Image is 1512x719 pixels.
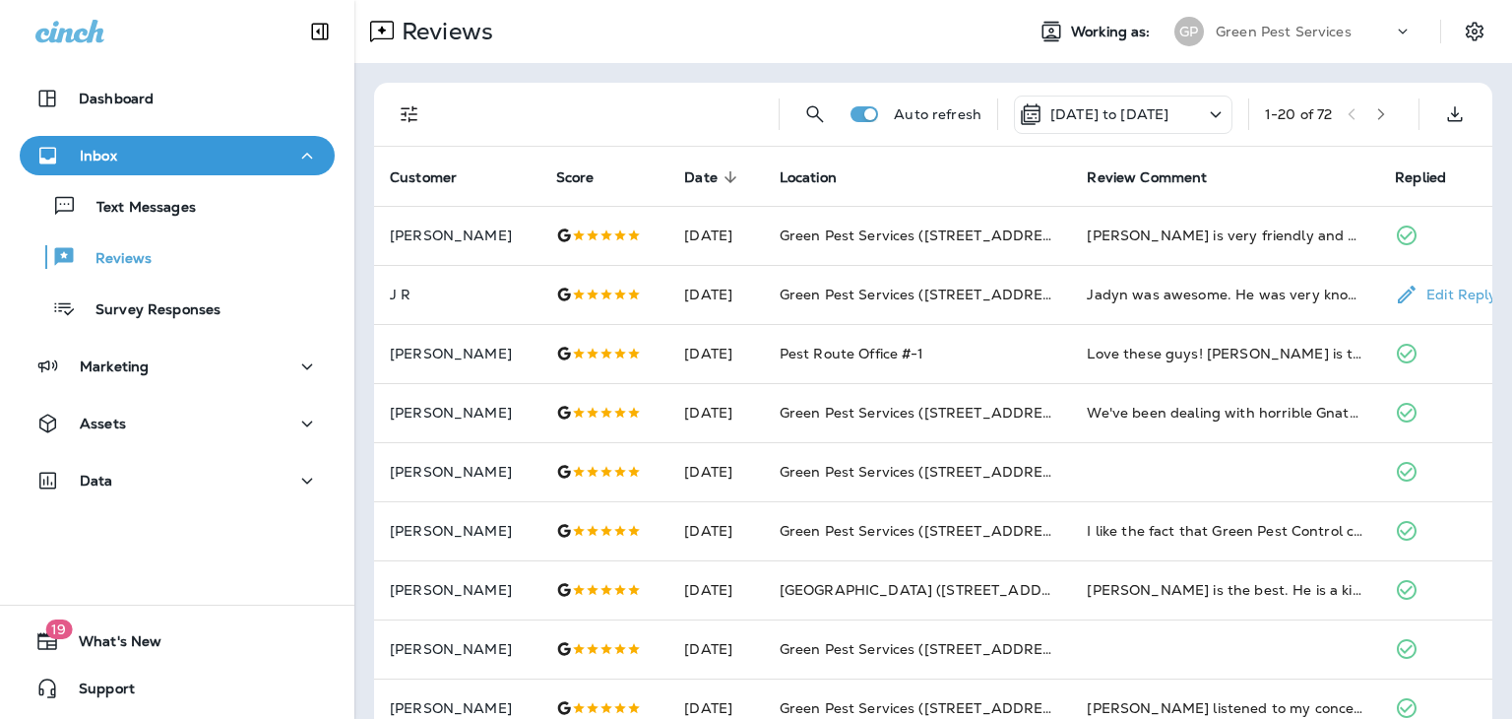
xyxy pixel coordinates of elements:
[20,621,335,661] button: 19What's New
[20,136,335,175] button: Inbox
[76,250,152,269] p: Reviews
[1265,106,1332,122] div: 1 - 20 of 72
[1216,24,1352,39] p: Green Pest Services
[780,168,862,186] span: Location
[390,169,457,186] span: Customer
[556,168,620,186] span: Score
[1050,106,1168,122] p: [DATE] to [DATE]
[390,405,525,421] p: [PERSON_NAME]
[390,464,525,480] p: [PERSON_NAME]
[20,404,335,443] button: Assets
[390,346,525,361] p: [PERSON_NAME]
[1395,169,1446,186] span: Replied
[20,669,335,708] button: Support
[390,95,429,134] button: Filters
[780,169,837,186] span: Location
[684,168,743,186] span: Date
[390,228,525,243] p: [PERSON_NAME]
[780,522,1193,540] span: Green Pest Services ([STREET_ADDRESS][PERSON_NAME])
[1174,17,1204,46] div: GP
[780,286,1071,303] span: Green Pest Services ([STREET_ADDRESS])
[1071,24,1155,40] span: Working as:
[20,79,335,118] button: Dashboard
[780,345,924,362] span: Pest Route Office #-1
[1457,14,1492,49] button: Settings
[394,17,493,46] p: Reviews
[1087,226,1363,245] div: Eric is very friendly and professional. I trust him 100% to do a quality job.
[390,641,525,657] p: [PERSON_NAME]
[20,347,335,386] button: Marketing
[1087,169,1207,186] span: Review Comment
[1087,168,1232,186] span: Review Comment
[390,700,525,716] p: [PERSON_NAME]
[780,699,1154,717] span: Green Pest Services ([STREET_ADDRESS][US_STATE])
[390,287,525,302] p: J R
[20,288,335,329] button: Survey Responses
[45,620,72,639] span: 19
[80,148,117,163] p: Inbox
[390,582,525,598] p: [PERSON_NAME]
[59,633,161,657] span: What's New
[20,236,335,278] button: Reviews
[894,106,981,122] p: Auto refresh
[668,206,763,265] td: [DATE]
[1435,95,1475,134] button: Export as CSV
[684,169,718,186] span: Date
[77,199,196,218] p: Text Messages
[79,91,154,106] p: Dashboard
[780,404,1071,422] span: Green Pest Services ([STREET_ADDRESS])
[780,640,1154,658] span: Green Pest Services ([STREET_ADDRESS][US_STATE])
[780,581,1089,599] span: [GEOGRAPHIC_DATA] ([STREET_ADDRESS])
[668,560,763,620] td: [DATE]
[80,473,113,489] p: Data
[1087,285,1363,304] div: Jadyn was awesome. He was very knowledgeable and handled everything with professionalism. I would...
[292,12,347,51] button: Collapse Sidebar
[80,416,126,431] p: Assets
[20,185,335,227] button: Text Messages
[76,301,220,320] p: Survey Responses
[1087,403,1363,423] div: We've been dealing with horrible Gnats and Jason was amazing! Very thorough, attentive, and offer...
[780,227,1071,244] span: Green Pest Services ([STREET_ADDRESS])
[1087,580,1363,600] div: Emmanuel is the best. He is a kind soul and is always smiling. He does a thorough job.
[1087,344,1363,363] div: Love these guys! Emmanuel is the best. Great customer service
[668,442,763,501] td: [DATE]
[59,681,135,704] span: Support
[668,383,763,442] td: [DATE]
[20,461,335,500] button: Data
[80,359,149,374] p: Marketing
[795,95,835,134] button: Search Reviews
[1418,287,1496,302] p: Edit Reply
[668,324,763,383] td: [DATE]
[1395,168,1472,186] span: Replied
[668,265,763,324] td: [DATE]
[1087,698,1363,718] div: Cody listened to my concerns and addressed them.
[780,463,1071,481] span: Green Pest Services ([STREET_ADDRESS])
[556,169,595,186] span: Score
[390,523,525,539] p: [PERSON_NAME]
[1087,521,1363,541] div: I like the fact that Green Pest Control communicates when they’re coming for my quarterly service...
[390,168,482,186] span: Customer
[668,620,763,679] td: [DATE]
[668,501,763,560] td: [DATE]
